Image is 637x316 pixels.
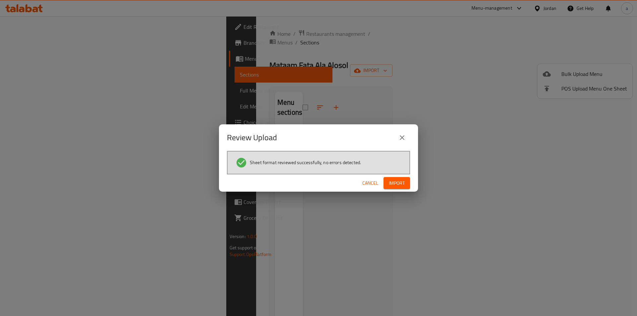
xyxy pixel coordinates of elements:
[384,177,410,189] button: Import
[360,177,381,189] button: Cancel
[362,179,378,187] span: Cancel
[394,130,410,146] button: close
[227,132,277,143] h2: Review Upload
[389,179,405,187] span: Import
[250,159,361,166] span: Sheet format reviewed successfully, no errors detected.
